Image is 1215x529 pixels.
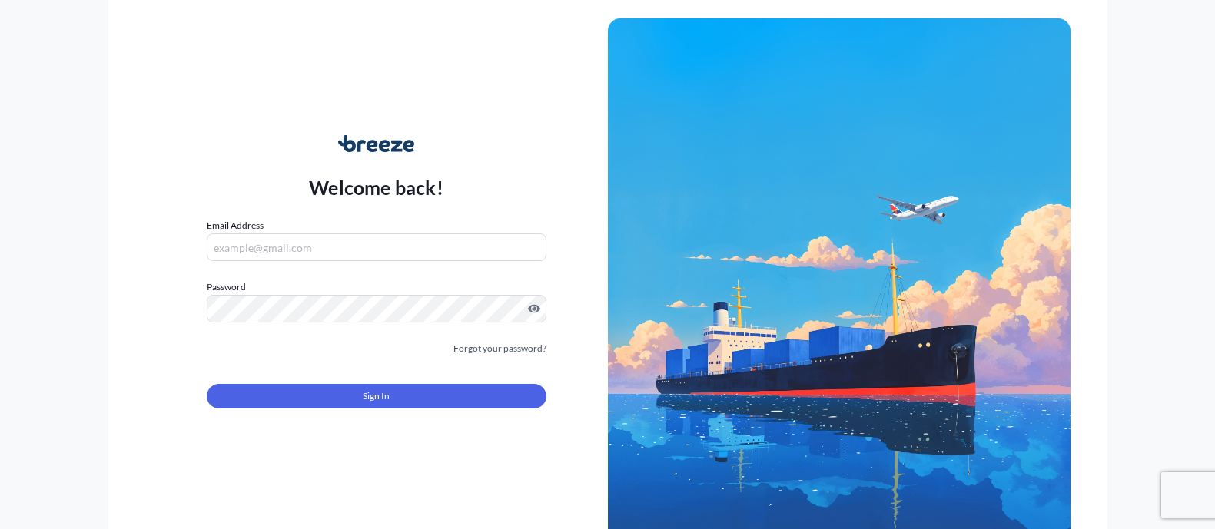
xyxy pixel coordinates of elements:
[207,384,546,408] button: Sign In
[309,175,443,200] p: Welcome back!
[363,388,390,404] span: Sign In
[528,303,540,315] button: Show password
[207,218,264,233] label: Email Address
[207,233,546,261] input: example@gmail.com
[453,341,546,356] a: Forgot your password?
[207,279,546,295] label: Password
